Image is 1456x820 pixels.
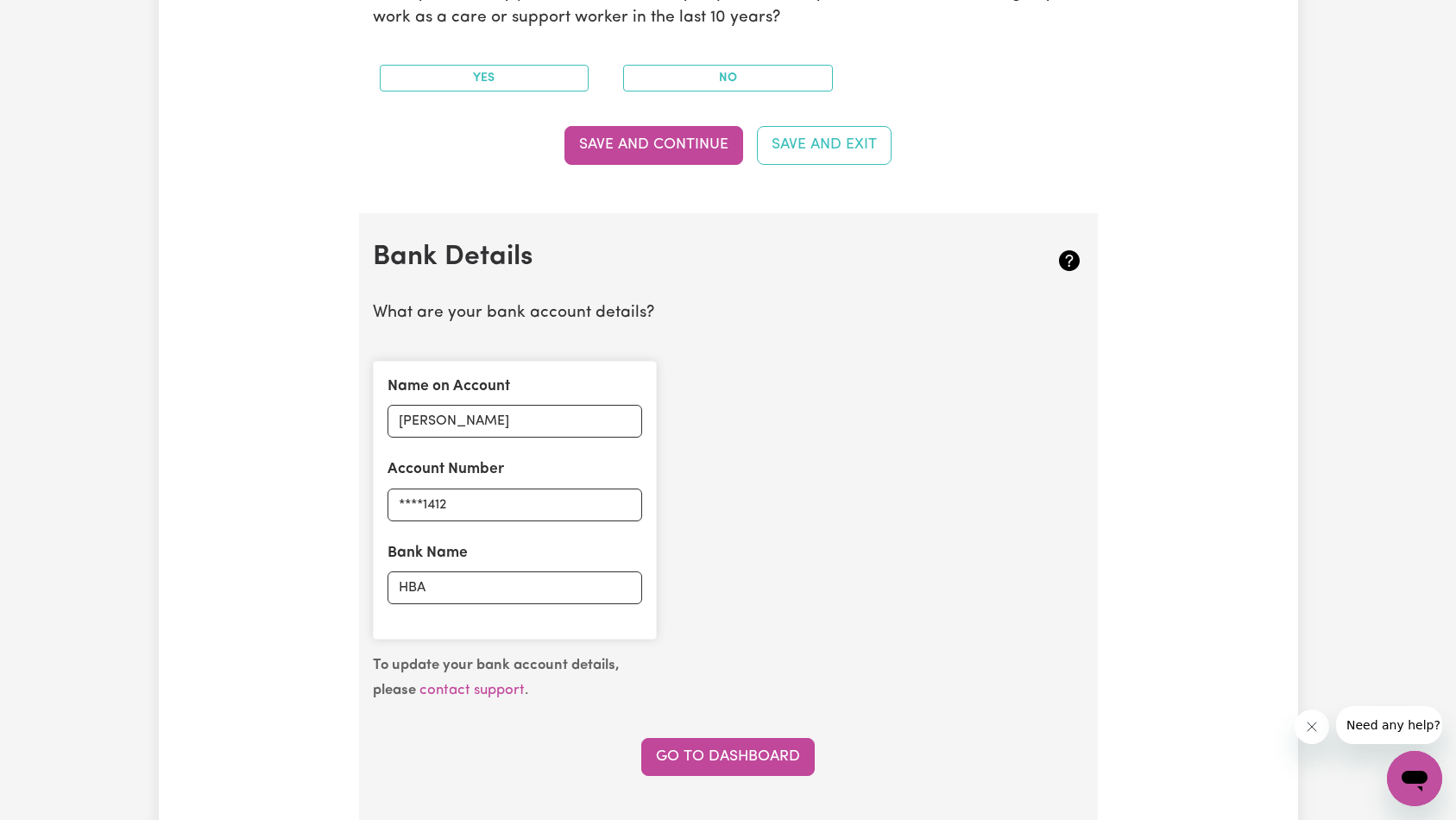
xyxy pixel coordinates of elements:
[388,542,468,565] label: Bank Name
[757,126,892,164] button: Save and Exit
[373,658,620,697] small: .
[373,241,966,274] h2: Bank Details
[1295,710,1329,744] iframe: Close message
[388,489,642,521] input: e.g. 000123456
[388,458,504,481] label: Account Number
[388,405,642,438] input: Holly Peers
[380,65,589,91] button: Yes
[373,658,620,697] b: To update your bank account details, please
[623,65,833,91] button: No
[641,738,815,776] a: Go to Dashboard
[1336,706,1442,744] iframe: Message from company
[564,126,743,164] button: Save and Continue
[373,301,1084,326] p: What are your bank account details?
[388,375,510,398] label: Name on Account
[419,683,525,697] a: contact support
[1387,751,1442,806] iframe: Button to launch messaging window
